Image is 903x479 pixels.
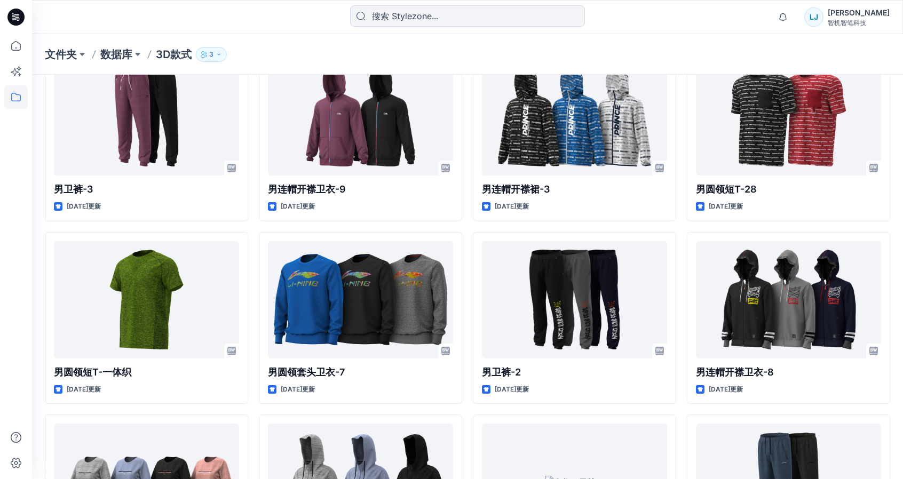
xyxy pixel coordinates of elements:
[45,47,77,62] a: 文件夹
[696,183,757,195] font: 男圆领短T-28
[54,241,239,358] a: 男圆领短T-一体织
[281,202,315,210] font: [DATE]更新
[482,241,667,358] a: 男卫裤-2
[67,385,101,393] font: [DATE]更新
[709,202,743,210] font: [DATE]更新
[268,183,346,195] font: 男连帽开襟卫衣-9
[495,385,529,393] font: [DATE]更新
[268,241,453,358] a: 男圆领套头卫衣-7
[196,47,227,62] button: 3
[709,385,743,393] font: [DATE]更新
[54,183,93,195] font: 男卫裤-3
[696,241,881,358] a: 男连帽开襟卫衣-8
[495,202,529,210] font: [DATE]更新
[281,385,315,393] font: [DATE]更新
[482,183,550,195] font: 男连帽开襟裙-3
[482,58,667,175] a: 男连帽开襟裙-3
[45,48,77,61] font: 文件夹
[268,58,453,175] a: 男连帽开襟卫衣-9
[67,202,101,210] font: [DATE]更新
[100,47,132,62] a: 数据库
[828,19,866,27] font: 智机智笔科技
[54,58,239,175] a: 男卫裤-3
[100,48,132,61] font: 数据库
[828,8,890,17] font: [PERSON_NAME]
[209,50,213,58] font: 3
[156,48,192,61] font: 3D款式
[268,366,345,378] font: 男圆领套头卫衣-7
[696,366,774,378] font: 男连帽开襟卫衣-8
[696,58,881,175] a: 男圆领短T-28
[810,12,818,21] font: LJ
[482,366,521,378] font: 男卫裤-2
[54,366,131,378] font: 男圆领短T-一体织
[350,5,585,27] input: 搜索 Stylezone...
